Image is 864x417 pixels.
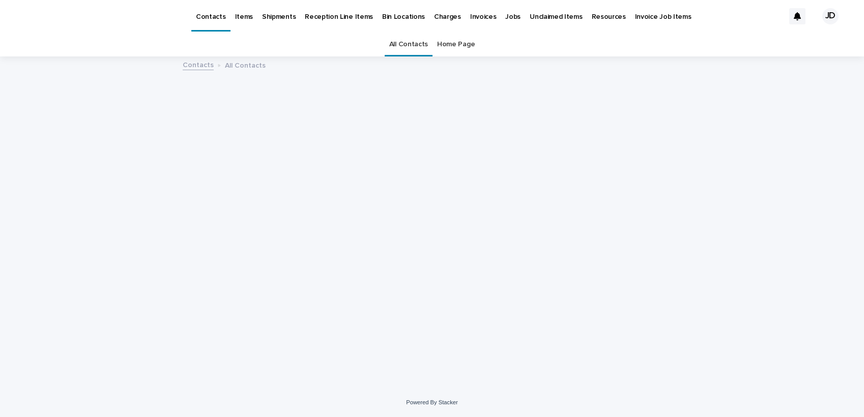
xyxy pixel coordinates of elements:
[437,33,475,56] a: Home Page
[822,8,839,24] div: JD
[406,399,457,405] a: Powered By Stacker
[183,58,214,70] a: Contacts
[225,59,266,70] p: All Contacts
[389,33,428,56] a: All Contacts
